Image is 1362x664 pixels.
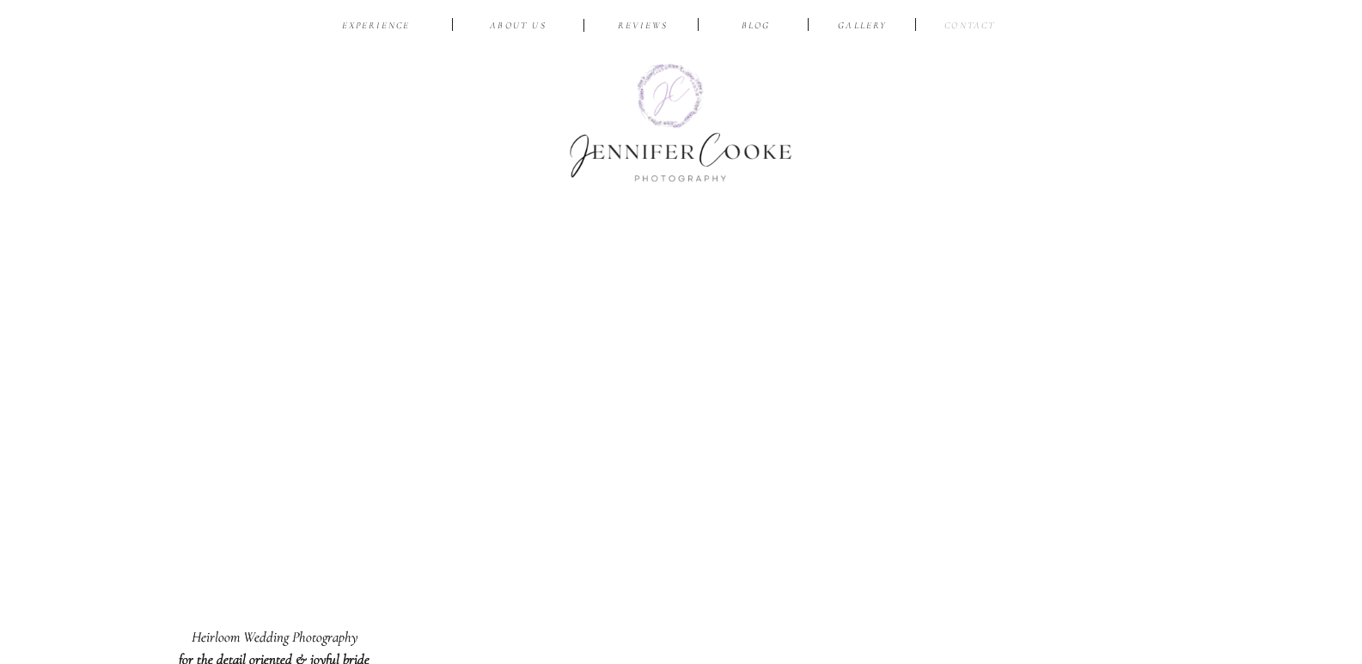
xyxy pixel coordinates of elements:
[729,19,784,35] a: BLOG
[942,19,999,35] a: CONTACT
[834,19,892,35] a: Gallery
[602,19,684,35] a: reviews
[58,562,491,622] h2: murfreesboro wedding photographers
[336,19,417,35] a: EXPERIENCE
[478,19,559,35] a: ABOUT US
